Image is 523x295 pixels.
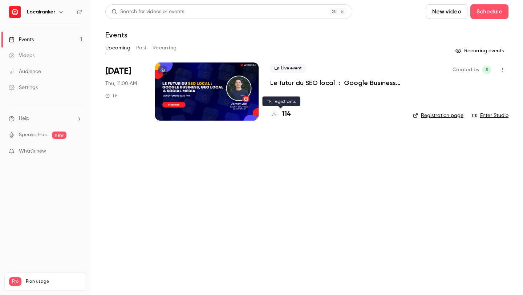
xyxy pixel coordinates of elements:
[153,42,177,54] button: Recurring
[453,65,479,74] span: Created by
[112,8,184,16] div: Search for videos or events
[9,84,38,91] div: Settings
[9,6,21,18] img: Localranker
[9,36,34,43] div: Events
[9,277,21,286] span: Pro
[105,65,131,77] span: [DATE]
[9,52,35,59] div: Videos
[9,68,41,75] div: Audience
[105,93,118,99] div: 1 h
[472,112,508,119] a: Enter Studio
[282,109,291,119] h4: 114
[270,109,291,119] a: 114
[426,4,467,19] button: New video
[9,115,82,122] li: help-dropdown-opener
[105,80,137,87] span: Thu, 11:00 AM
[485,65,489,74] span: JL
[413,112,463,119] a: Registration page
[105,42,130,54] button: Upcoming
[470,4,508,19] button: Schedule
[73,148,82,155] iframe: Noticeable Trigger
[105,62,143,121] div: Sep 25 Thu, 11:00 AM (Europe/Paris)
[482,65,491,74] span: Jamey Lee
[19,115,29,122] span: Help
[270,78,401,87] a: Le futur du SEO local : Google Business Profile, GEO & Social media
[452,45,508,57] button: Recurring events
[19,131,48,139] a: SpeakerHub
[27,8,55,16] h6: Localranker
[19,147,46,155] span: What's new
[26,279,82,284] span: Plan usage
[105,31,127,39] h1: Events
[270,64,306,73] span: Live event
[136,42,147,54] button: Past
[52,132,66,139] span: new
